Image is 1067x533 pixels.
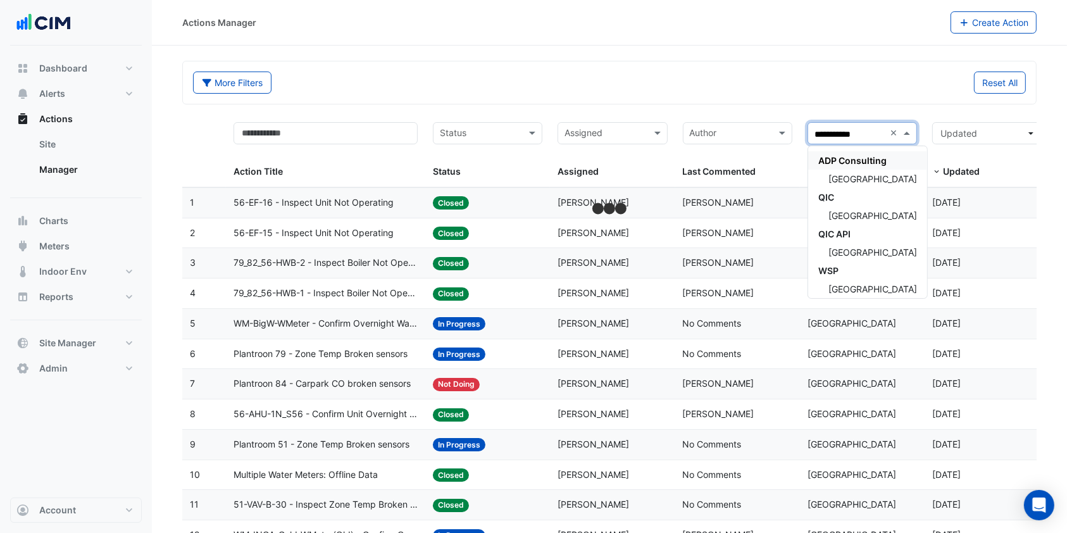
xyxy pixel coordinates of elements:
[940,128,977,139] span: Updated
[10,132,142,187] div: Actions
[433,348,485,361] span: In Progress
[683,287,754,298] span: [PERSON_NAME]
[190,197,194,208] span: 1
[433,257,469,270] span: Closed
[39,87,65,100] span: Alerts
[190,439,196,449] span: 9
[558,227,629,238] span: [PERSON_NAME]
[10,498,142,523] button: Account
[683,227,754,238] span: [PERSON_NAME]
[890,126,901,141] span: Clear
[16,215,29,227] app-icon: Charts
[39,291,73,303] span: Reports
[234,347,408,361] span: Plantroon 79 - Zone Temp Broken sensors
[558,166,599,177] span: Assigned
[190,378,195,389] span: 7
[39,215,68,227] span: Charts
[16,87,29,100] app-icon: Alerts
[932,287,961,298] span: 2025-08-27T14:51:51.262
[190,499,199,510] span: 11
[433,438,485,451] span: In Progress
[16,265,29,278] app-icon: Indoor Env
[818,229,851,239] span: QIC API
[558,257,629,268] span: [PERSON_NAME]
[558,318,629,329] span: [PERSON_NAME]
[808,439,896,449] span: [GEOGRAPHIC_DATA]
[558,287,629,298] span: [PERSON_NAME]
[932,348,961,359] span: 2025-08-26T13:49:27.244
[190,257,196,268] span: 3
[190,287,196,298] span: 4
[234,196,394,210] span: 56-EF-16 - Inspect Unit Not Operating
[951,11,1037,34] button: Create Action
[808,348,896,359] span: [GEOGRAPHIC_DATA]
[558,378,629,389] span: [PERSON_NAME]
[433,499,469,512] span: Closed
[808,469,896,480] span: [GEOGRAPHIC_DATA]
[234,317,418,331] span: WM-BigW-WMeter - Confirm Overnight Water Consumption
[39,265,87,278] span: Indoor Env
[558,348,629,359] span: [PERSON_NAME]
[433,317,485,330] span: In Progress
[818,155,887,166] span: ADP Consulting
[16,362,29,375] app-icon: Admin
[10,330,142,356] button: Site Manager
[16,291,29,303] app-icon: Reports
[10,56,142,81] button: Dashboard
[16,113,29,125] app-icon: Actions
[234,377,411,391] span: Plantroon 84 - Carpark CO broken sensors
[683,469,742,480] span: No Comments
[808,146,928,299] ng-dropdown-panel: Options list
[10,81,142,106] button: Alerts
[193,72,271,94] button: More Filters
[828,210,917,221] span: [GEOGRAPHIC_DATA]
[558,408,629,419] span: [PERSON_NAME]
[808,378,896,389] span: [GEOGRAPHIC_DATA]
[16,62,29,75] app-icon: Dashboard
[10,356,142,381] button: Admin
[433,166,461,177] span: Status
[943,166,980,177] span: Updated
[828,247,917,258] span: [GEOGRAPHIC_DATA]
[818,192,834,203] span: QIC
[234,286,418,301] span: 79_82_56-HWB-1 - Inspect Boiler Not Operating
[182,16,256,29] div: Actions Manager
[234,407,418,422] span: 56-AHU-1N_S56 - Confirm Unit Overnight Operation (Energy Waste)
[932,499,961,510] span: 2025-08-21T10:02:47.854
[10,259,142,284] button: Indoor Env
[190,469,200,480] span: 10
[932,122,1042,144] button: Updated
[433,227,469,240] span: Closed
[683,378,754,389] span: [PERSON_NAME]
[234,166,283,177] span: Action Title
[39,362,68,375] span: Admin
[433,468,469,482] span: Closed
[974,72,1026,94] button: Reset All
[39,62,87,75] span: Dashboard
[828,173,917,184] span: [GEOGRAPHIC_DATA]
[932,439,961,449] span: 2025-08-21T10:05:13.899
[190,227,195,238] span: 2
[558,499,629,510] span: [PERSON_NAME]
[16,337,29,349] app-icon: Site Manager
[433,378,480,391] span: Not Doing
[15,10,72,35] img: Company Logo
[433,287,469,301] span: Closed
[828,284,917,294] span: [GEOGRAPHIC_DATA]
[39,504,76,517] span: Account
[932,469,961,480] span: 2025-08-21T10:03:09.222
[190,408,196,419] span: 8
[234,256,418,270] span: 79_82_56-HWB-2 - Inspect Boiler Not Operating
[10,208,142,234] button: Charts
[29,157,142,182] a: Manager
[808,318,896,329] span: [GEOGRAPHIC_DATA]
[932,197,961,208] span: 2025-09-01T10:38:16.598
[190,348,196,359] span: 6
[234,437,409,452] span: Plantroom 51 - Zone Temp Broken sensors
[683,257,754,268] span: [PERSON_NAME]
[558,469,629,480] span: [PERSON_NAME]
[683,408,754,419] span: [PERSON_NAME]
[808,408,896,419] span: [GEOGRAPHIC_DATA]
[29,132,142,157] a: Site
[808,499,896,510] span: [GEOGRAPHIC_DATA]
